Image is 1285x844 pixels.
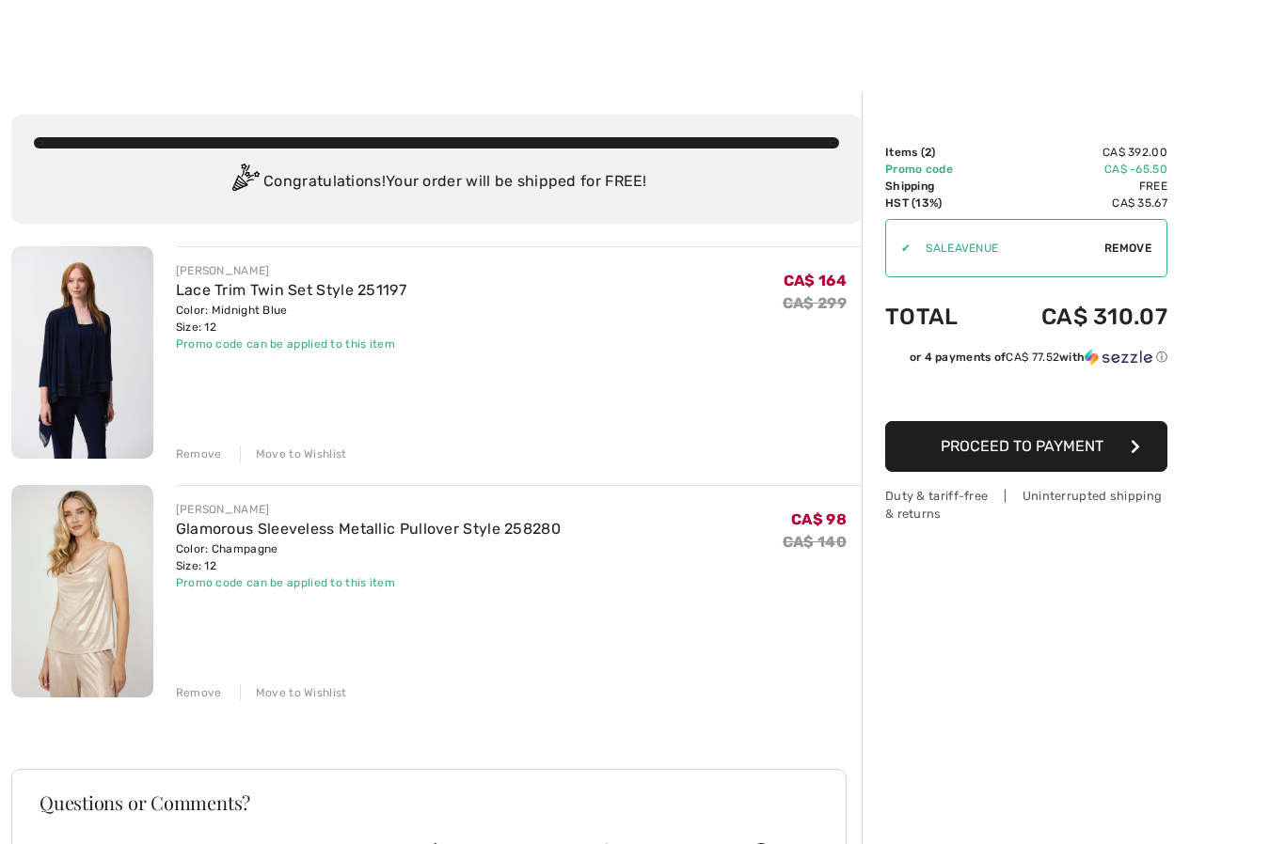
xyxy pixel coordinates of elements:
td: HST (13%) [885,195,989,211]
span: CA$ 77.52 [1006,351,1059,364]
td: CA$ 35.67 [989,195,1167,211]
s: CA$ 299 [783,294,847,312]
div: Remove [176,684,222,701]
button: Proceed to Payment [885,421,1167,472]
div: Move to Wishlist [240,684,347,701]
img: Congratulation2.svg [226,164,263,201]
div: Move to Wishlist [240,445,347,462]
div: or 4 payments of with [910,349,1167,366]
td: CA$ -65.50 [989,161,1167,178]
td: Promo code [885,161,989,178]
div: or 4 payments ofCA$ 77.52withSezzle Click to learn more about Sezzle [885,349,1167,372]
div: Remove [176,445,222,462]
td: Total [885,285,989,349]
div: Color: Champagne Size: 12 [176,540,561,574]
td: CA$ 310.07 [989,285,1167,349]
input: Promo code [911,220,1104,276]
span: 2 [925,146,931,159]
img: Glamorous Sleeveless Metallic Pullover Style 258280 [11,485,153,697]
span: Remove [1104,240,1151,257]
td: CA$ 392.00 [989,144,1167,161]
iframe: PayPal-paypal [885,372,1167,414]
td: Items ( ) [885,144,989,161]
div: [PERSON_NAME] [176,501,561,518]
h3: Questions or Comments? [40,793,818,812]
a: Glamorous Sleeveless Metallic Pullover Style 258280 [176,520,561,538]
td: Free [989,178,1167,195]
div: ✔ [886,240,911,257]
div: [PERSON_NAME] [176,262,406,279]
div: Promo code can be applied to this item [176,336,406,352]
img: Sezzle [1085,349,1152,366]
div: Duty & tariff-free | Uninterrupted shipping & returns [885,487,1167,523]
span: CA$ 164 [784,272,847,289]
a: Lace Trim Twin Set Style 251197 [176,281,406,299]
div: Color: Midnight Blue Size: 12 [176,302,406,336]
s: CA$ 140 [783,533,847,551]
div: Congratulations! Your order will be shipped for FREE! [34,164,839,201]
div: Promo code can be applied to this item [176,574,561,591]
span: CA$ 98 [791,510,847,528]
img: Lace Trim Twin Set Style 251197 [11,246,153,459]
td: Shipping [885,178,989,195]
span: Proceed to Payment [941,437,1103,455]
